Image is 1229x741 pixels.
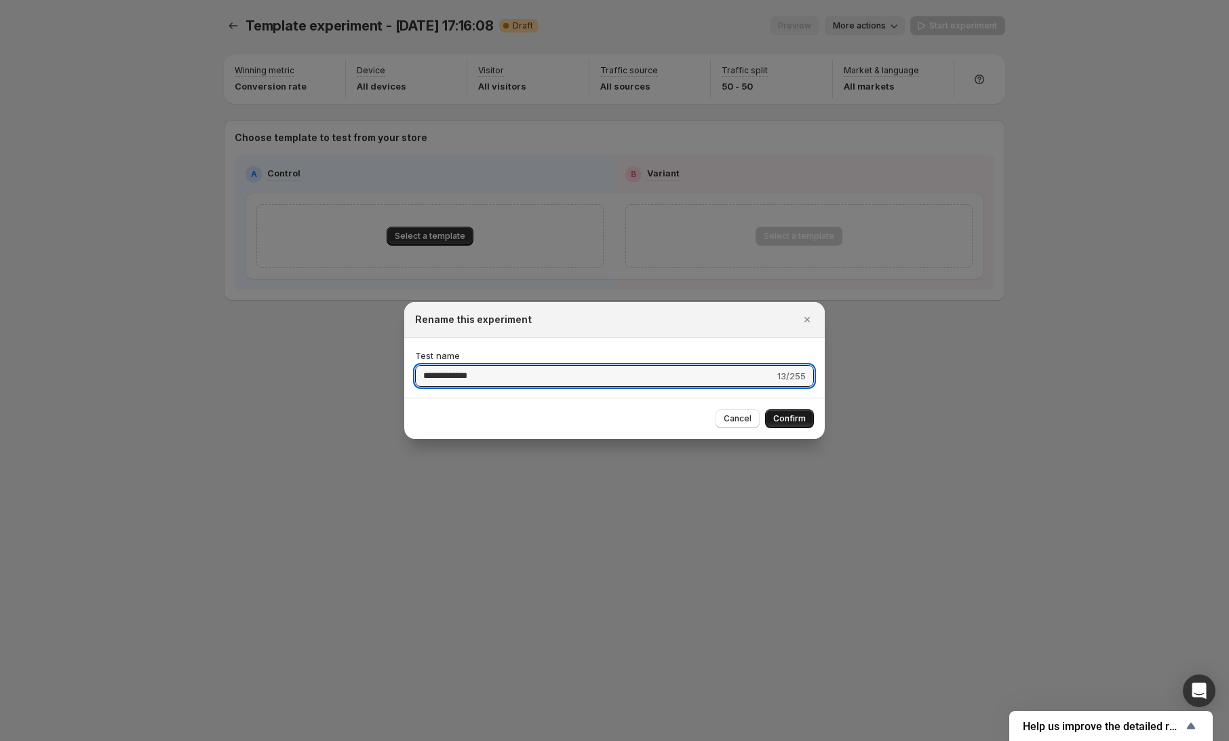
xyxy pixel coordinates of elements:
[765,409,814,428] button: Confirm
[1183,674,1215,707] div: Open Intercom Messenger
[716,409,760,428] button: Cancel
[1023,720,1183,733] span: Help us improve the detailed report for A/B campaigns
[1023,718,1199,734] button: Show survey - Help us improve the detailed report for A/B campaigns
[415,313,532,326] h2: Rename this experiment
[415,350,460,361] span: Test name
[724,413,752,424] span: Cancel
[773,413,806,424] span: Confirm
[798,310,817,329] button: Close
